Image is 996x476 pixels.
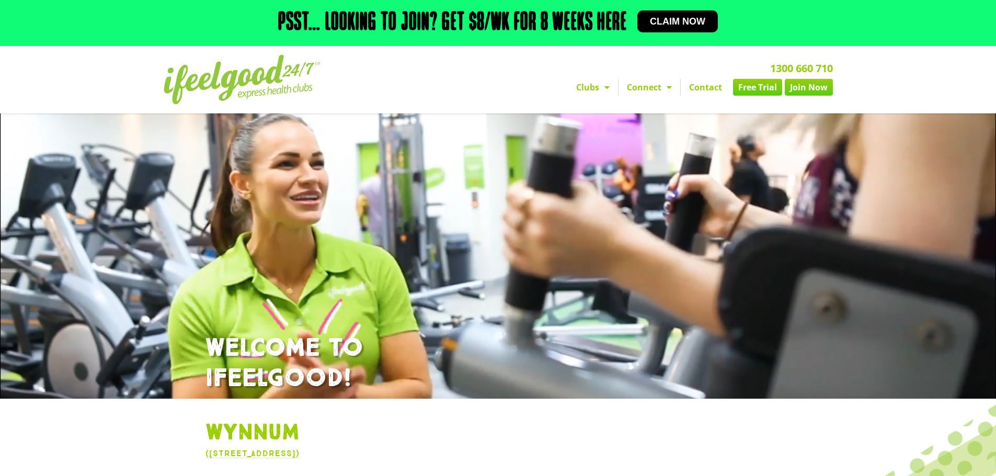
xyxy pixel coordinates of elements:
[205,448,300,458] a: ([STREET_ADDRESS])
[205,333,791,393] h1: WELCOME TO IFEELGOOD!
[637,10,718,32] a: Claim now
[650,17,705,26] span: Claim now
[681,79,730,96] a: Contact
[785,79,833,96] a: Join Now
[402,79,833,96] nav: Menu
[278,10,627,36] h2: Psst… Looking to join? Get $8/wk for 8 weeks here
[733,79,782,96] a: Free Trial
[568,79,618,96] a: Clubs
[619,79,680,96] a: Connect
[770,61,833,75] a: 1300 660 710
[205,420,791,447] h1: Wynnum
